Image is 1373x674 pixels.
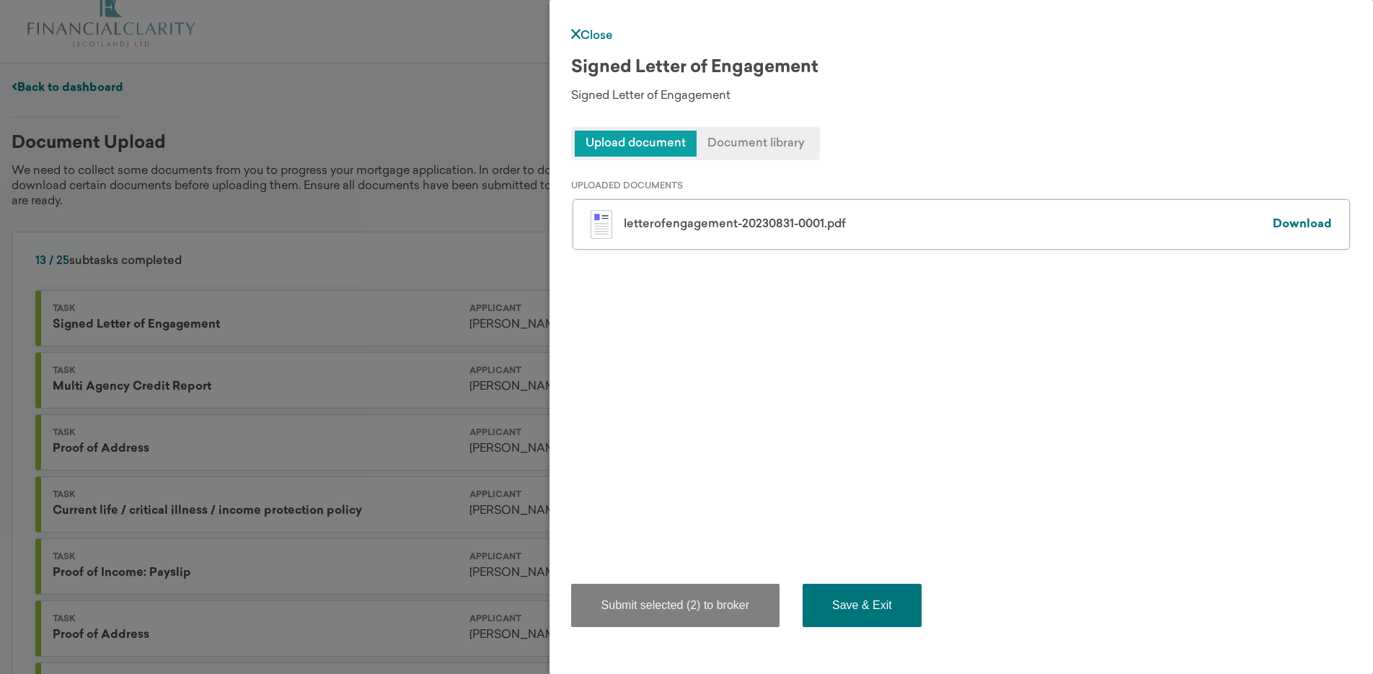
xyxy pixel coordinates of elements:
button: Save & Exit [803,584,922,627]
a: Close [571,30,613,42]
span: Upload document [575,131,697,157]
p: UPLOADED DOCUMENTS [571,182,1351,191]
span: Document library [697,131,816,157]
a: Download [1273,219,1332,230]
div: Signed Letter of Engagement [571,59,1351,76]
button: Submit selected (2) to broker [571,584,780,627]
img: illustration-pdf.svg [591,210,612,239]
div: Signed Letter of Engagement [571,88,1351,104]
div: letterofengagement-20230831-0001.pdf [624,219,1273,230]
